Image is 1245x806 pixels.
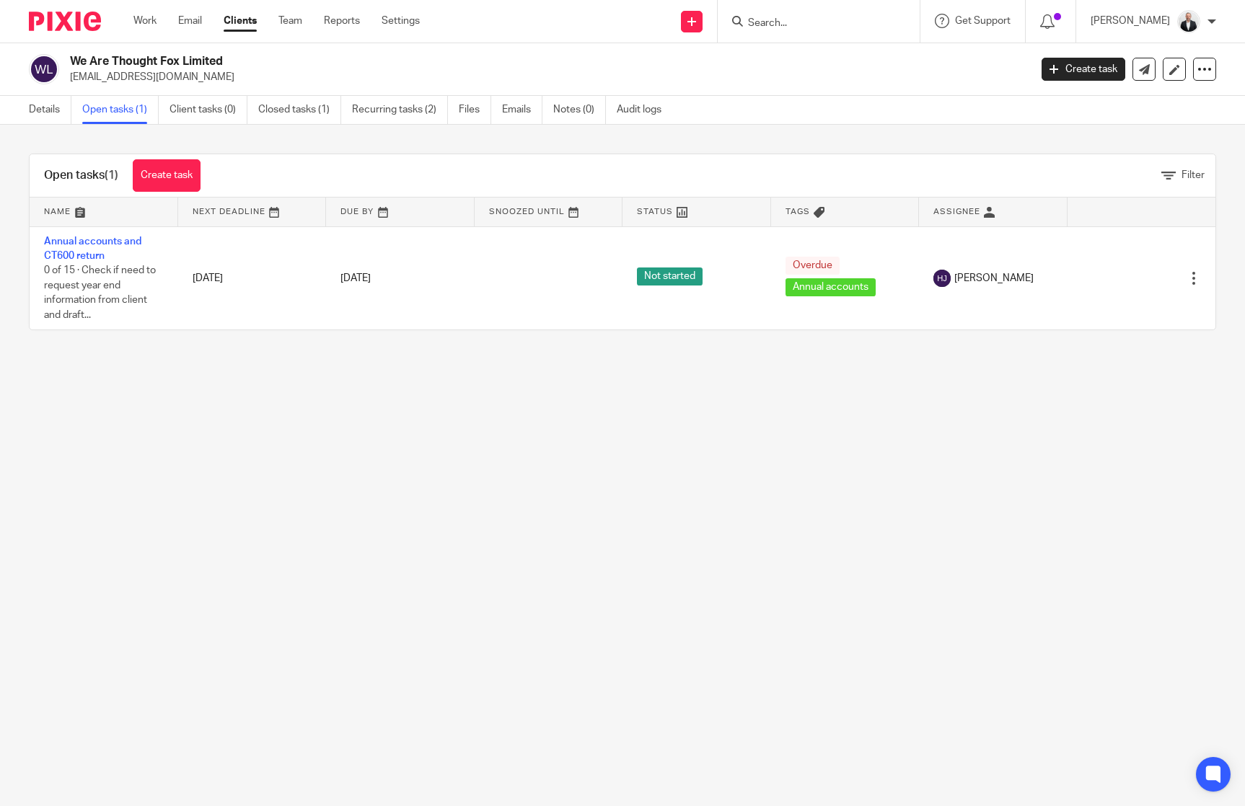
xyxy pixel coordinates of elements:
a: Notes (0) [553,96,606,124]
span: [PERSON_NAME] [954,271,1034,285]
p: [PERSON_NAME] [1091,14,1170,28]
span: Annual accounts [786,278,876,296]
span: Not started [637,267,703,285]
img: svg%3E [933,270,951,287]
h1: Open tasks [44,168,118,183]
a: Audit logs [617,96,672,124]
a: Create task [1042,58,1125,81]
span: Tags [786,208,810,216]
span: (1) [105,169,118,181]
td: [DATE] [178,226,327,329]
span: [DATE] [340,273,371,283]
a: Client tasks (0) [170,96,247,124]
a: Files [459,96,491,124]
a: Email [178,14,202,28]
input: Search [747,17,876,30]
a: Settings [382,14,420,28]
h2: We Are Thought Fox Limited [70,54,830,69]
img: _SKY9589-Edit-2.jpeg [1177,10,1200,33]
p: [EMAIL_ADDRESS][DOMAIN_NAME] [70,70,1020,84]
a: Team [278,14,302,28]
img: Pixie [29,12,101,31]
img: svg%3E [29,54,59,84]
span: 0 of 15 · Check if need to request year end information from client and draft... [44,265,156,320]
a: Reports [324,14,360,28]
a: Create task [133,159,201,192]
span: Status [637,208,673,216]
span: Snoozed Until [489,208,565,216]
a: Work [133,14,157,28]
a: Recurring tasks (2) [352,96,448,124]
span: Get Support [955,16,1011,26]
a: Details [29,96,71,124]
a: Annual accounts and CT600 return [44,236,141,261]
a: Clients [224,14,257,28]
span: Filter [1182,170,1205,180]
a: Emails [502,96,542,124]
a: Closed tasks (1) [258,96,341,124]
span: Overdue [786,257,840,275]
a: Open tasks (1) [82,96,159,124]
